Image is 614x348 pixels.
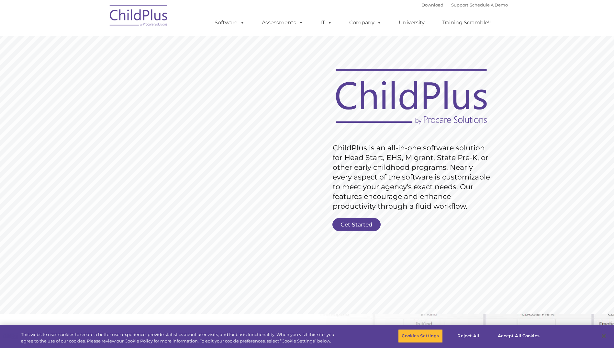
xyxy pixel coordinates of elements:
[398,329,442,343] button: Cookies Settings
[333,143,493,211] rs-layer: ChildPlus is an all-in-one software solution for Head Start, EHS, Migrant, State Pre-K, or other ...
[208,16,251,29] a: Software
[421,2,443,7] a: Download
[392,16,431,29] a: University
[106,0,171,33] img: ChildPlus by Procare Solutions
[448,329,489,343] button: Reject All
[435,16,497,29] a: Training Scramble!!
[343,16,388,29] a: Company
[451,2,468,7] a: Support
[421,2,508,7] font: |
[470,2,508,7] a: Schedule A Demo
[314,16,339,29] a: IT
[332,218,381,231] a: Get Started
[597,329,611,343] button: Close
[255,16,310,29] a: Assessments
[494,329,543,343] button: Accept All Cookies
[21,331,338,344] div: This website uses cookies to create a better user experience, provide statistics about user visit...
